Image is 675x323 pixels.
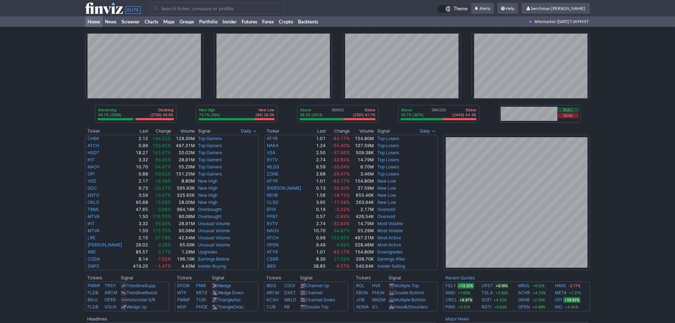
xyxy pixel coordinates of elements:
a: Channel [306,290,322,295]
a: PHUN [372,290,384,295]
a: Horizontal S/R [126,297,155,302]
a: berchman.[PERSON_NAME] [522,3,590,14]
div: SMA50 [299,107,376,118]
a: MGF [177,304,187,310]
td: 42.54M [171,234,195,241]
a: Crypto [276,16,296,27]
a: Unusual Volume [198,242,230,247]
a: TriangleDesc. [218,304,245,310]
td: 154.80M [350,135,375,142]
a: Top Losers [377,136,399,141]
td: 154.80M [350,178,375,185]
td: 2.74 [310,156,326,163]
td: 3.32 [129,156,148,163]
a: Top Losers [377,164,399,169]
td: 0.99 [129,142,148,149]
td: 2.17M [350,206,375,213]
a: ADMA [356,304,369,310]
p: (2440) 44.3% [452,112,476,117]
a: CHEK [88,136,99,141]
a: New High [198,193,218,198]
td: 55.29M [171,163,195,171]
td: 9.49 [310,241,326,249]
a: IBDS [266,283,276,288]
p: Above [300,107,322,112]
a: REVB [267,193,278,198]
td: 65.09K [171,241,195,249]
a: GDC [88,185,97,191]
a: ATYR [267,249,278,255]
span: 37.78% [155,235,171,240]
a: Multiple Bottom [394,297,426,302]
a: Top Gainers [198,164,222,169]
a: CGUI [284,283,295,288]
p: (2301) 41.7% [353,112,375,117]
a: Wedge Down [218,290,244,295]
td: 26.02 [129,241,148,249]
a: Most Volatile [377,228,403,233]
span: Signal [198,128,210,134]
button: Bear [557,113,579,118]
a: Head&Shoulders [394,304,428,310]
td: 0.19 [310,206,326,213]
span: [DATE] 7:34 PM ET [557,16,589,27]
td: 151.25M [171,171,195,178]
a: Insider Buying [198,263,226,269]
a: Most Volatile [377,221,403,226]
span: Desc. [234,304,245,310]
button: Signals interval [239,128,259,135]
td: 1.01 [310,135,326,142]
a: LRE [88,235,95,240]
td: 1.24 [310,142,326,149]
p: Below [452,107,476,112]
a: Channel Down [306,297,335,302]
span: -39.20% [332,185,350,191]
a: Earnings Before [198,256,229,262]
a: Alerts [471,3,494,14]
a: PPBT [267,214,278,219]
a: ATYR [267,136,278,141]
span: -18.75% [332,193,350,198]
a: Top Gainers [198,143,222,148]
a: ZONE [267,171,279,177]
a: Top Gainers [198,157,222,162]
a: Top Losers [377,150,399,155]
td: 964.18K [171,206,195,213]
a: FSLY [445,282,456,289]
span: -30.04% [332,164,350,169]
span: 184.22% [152,136,171,141]
a: MRVL [518,282,530,289]
td: 0.99 [310,234,326,241]
a: NAOV [267,228,279,233]
span: -32.84% [332,157,350,162]
a: OPI [88,171,95,177]
a: RB [284,304,290,310]
a: New Low [377,185,396,191]
input: Search [150,2,285,14]
a: ROL [356,283,365,288]
span: 66.00% [155,157,171,162]
a: Oversold [377,214,395,219]
a: ATYR [267,178,278,184]
a: Top Gainers [198,171,222,177]
td: 28.00M [171,199,195,206]
a: Top Losers [377,157,399,162]
td: 0.88 [129,171,148,178]
a: ARCM [105,290,117,295]
button: Bull [557,107,579,112]
th: Ticker [264,128,310,135]
span: 141.67% [152,150,171,155]
a: ARE [88,249,96,255]
a: CLSD [267,200,279,205]
span: -0.89% [334,214,350,219]
td: 497.31M [171,142,195,149]
span: 0.08% [158,207,171,212]
span: 115.55% [152,214,171,219]
td: 129.30M [171,135,195,142]
button: Signals interval [418,128,438,135]
td: 426.54K [350,213,375,220]
td: 55.29M [350,227,375,234]
a: CRCL [445,296,457,303]
a: PHOE [196,304,208,310]
a: Overbought [198,214,221,219]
